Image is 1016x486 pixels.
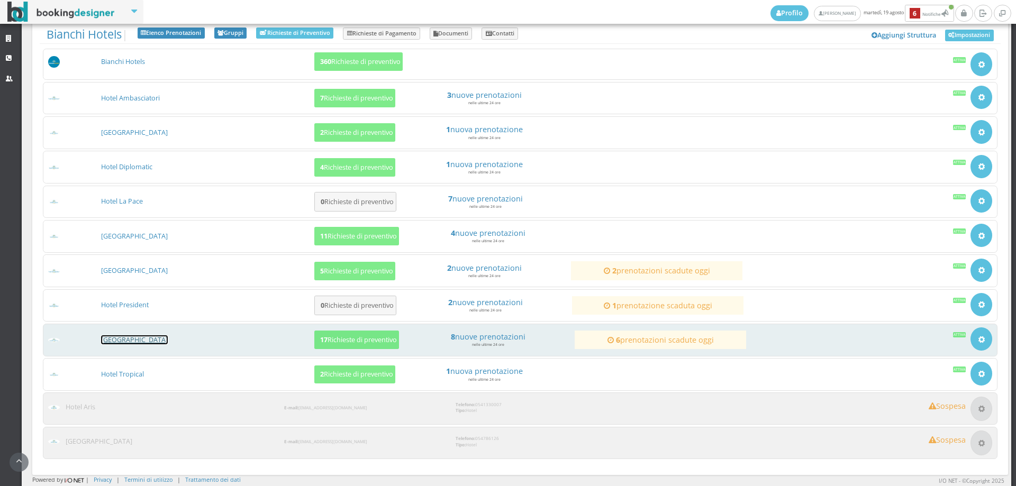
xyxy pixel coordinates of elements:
div: Powered by | [32,475,89,484]
h5: Richieste di preventivo [317,336,397,344]
div: [EMAIL_ADDRESS][DOMAIN_NAME] [279,434,451,450]
strong: 1 [446,366,450,376]
b: 0 [321,301,324,310]
img: f1a57c167d3611ed9c9d0608f5526cb6_max100.png [48,372,60,377]
small: nelle ultime 24 ore [469,308,502,313]
a: 2nuove prenotazioni [403,263,565,272]
strong: 3 [447,90,451,100]
b: 17 [320,335,328,344]
div: Attiva [953,57,966,62]
img: ab96904f7d3611ed9c9d0608f5526cb6_max100.png [48,405,60,410]
b: 0 [321,197,324,206]
img: baa77dbb7d3611ed9c9d0608f5526cb6_max100.png [48,165,60,170]
small: nelle ultime 24 ore [469,204,502,209]
h4: Sospesa [929,435,966,444]
a: [PERSON_NAME] [814,6,861,21]
strong: Telefono: [456,435,475,441]
h5: Richieste di preventivo [317,301,394,309]
h5: Richieste di preventivo [317,198,394,206]
h4: nuove prenotazioni [404,298,566,307]
h4: nuova prenotazione [403,366,565,375]
h4: nuove prenotazioni [407,332,569,341]
a: Bianchi Hotels [101,57,145,66]
a: [GEOGRAPHIC_DATA] [101,232,168,241]
div: [EMAIL_ADDRESS][DOMAIN_NAME] [279,400,451,416]
b: 2 [320,128,324,137]
button: 0Richieste di preventivo [314,296,396,315]
a: Hotel Ambasciatori [101,94,160,103]
div: | [116,475,120,483]
strong: 1 [446,124,450,134]
small: nelle ultime 24 ore [472,342,504,347]
small: nelle ultime 24 ore [468,377,501,382]
strong: 4 [451,228,455,238]
a: Trattamento dei dati [185,475,241,483]
img: da2a24d07d3611ed9c9d0608f5526cb6_max100.png [48,303,60,308]
b: 11 [320,232,328,241]
div: Attiva [953,125,966,130]
b: 7 [320,94,324,103]
a: Richieste di Pagamento [343,27,420,40]
b: 6 [910,8,920,19]
strong: 7 [448,194,452,204]
img: 56a3b5230dfa11eeb8a602419b1953d8_max100.png [48,56,60,68]
b: 5 [320,267,324,276]
a: Hotel Tropical [101,370,144,379]
button: 2Richieste di preventivo [314,365,395,384]
strong: 6 [616,335,620,345]
a: Bianchi Hotels [47,26,122,42]
div: Attiva [953,228,966,234]
strong: 2 [612,265,616,276]
h4: prenotazioni scadute oggi [579,335,741,344]
a: 1nuova prenotazione [403,125,565,134]
div: | [177,475,180,483]
img: d1a594307d3611ed9c9d0608f5526cb6_max100.png [48,269,60,273]
a: 2nuove prenotazioni [404,298,566,307]
a: Impostazioni [945,30,994,41]
div: Attiva [953,90,966,96]
img: c99f326e7d3611ed9c9d0608f5526cb6_max100.png [48,234,60,239]
img: e2de19487d3611ed9c9d0608f5526cb6_max100.png [48,439,60,444]
a: [GEOGRAPHIC_DATA] [101,128,168,137]
a: 8nuove prenotazioni [407,332,569,341]
img: ea773b7e7d3611ed9c9d0608f5526cb6_max100.png [48,338,60,343]
strong: 1 [446,159,450,169]
h4: nuove prenotazioni [403,90,565,99]
img: a22403af7d3611ed9c9d0608f5526cb6_max100.png [48,96,60,100]
a: Profilo [770,5,809,21]
button: 17Richieste di preventivo [314,331,399,349]
a: Aggiungi Struttura [866,27,942,43]
b: 4 [320,163,324,172]
img: BookingDesigner.com [7,2,115,22]
b: 2 [320,370,324,379]
div: 0541330007 Hotel [451,397,622,418]
h5: Richieste di preventivo [317,163,393,171]
div: Attiva [953,332,966,337]
a: Documenti [430,27,473,40]
a: Hotel President [101,300,149,309]
img: b34dc2487d3611ed9c9d0608f5526cb6_max100.png [48,131,60,135]
a: Hotel La Pace [101,197,143,206]
a: 1nuova prenotazione [403,160,565,169]
h3: [GEOGRAPHIC_DATA] [61,437,278,446]
img: c3084f9b7d3611ed9c9d0608f5526cb6_max100.png [48,199,60,204]
a: Gruppi [214,27,247,39]
b: 360 [320,57,331,66]
div: 054786126 Hotel [451,430,622,452]
button: 6Notifiche [905,5,954,22]
span: | [47,27,128,41]
a: 1prenotazione scaduta oggi [577,301,739,310]
strong: Tipo: [456,442,466,447]
a: [GEOGRAPHIC_DATA] [101,335,168,344]
div: Attiva [953,366,966,372]
img: ionet_small_logo.png [63,476,86,484]
h4: nuove prenotazioni [403,263,565,272]
h4: Sospesa [929,401,966,410]
strong: 2 [447,263,451,273]
a: 4nuove prenotazioni [407,228,569,237]
button: 360Richieste di preventivo [314,52,403,71]
button: 2Richieste di preventivo [314,123,395,142]
h4: prenotazioni scadute oggi [576,266,738,275]
h4: nuova prenotazione [403,125,565,134]
strong: 8 [451,332,455,342]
